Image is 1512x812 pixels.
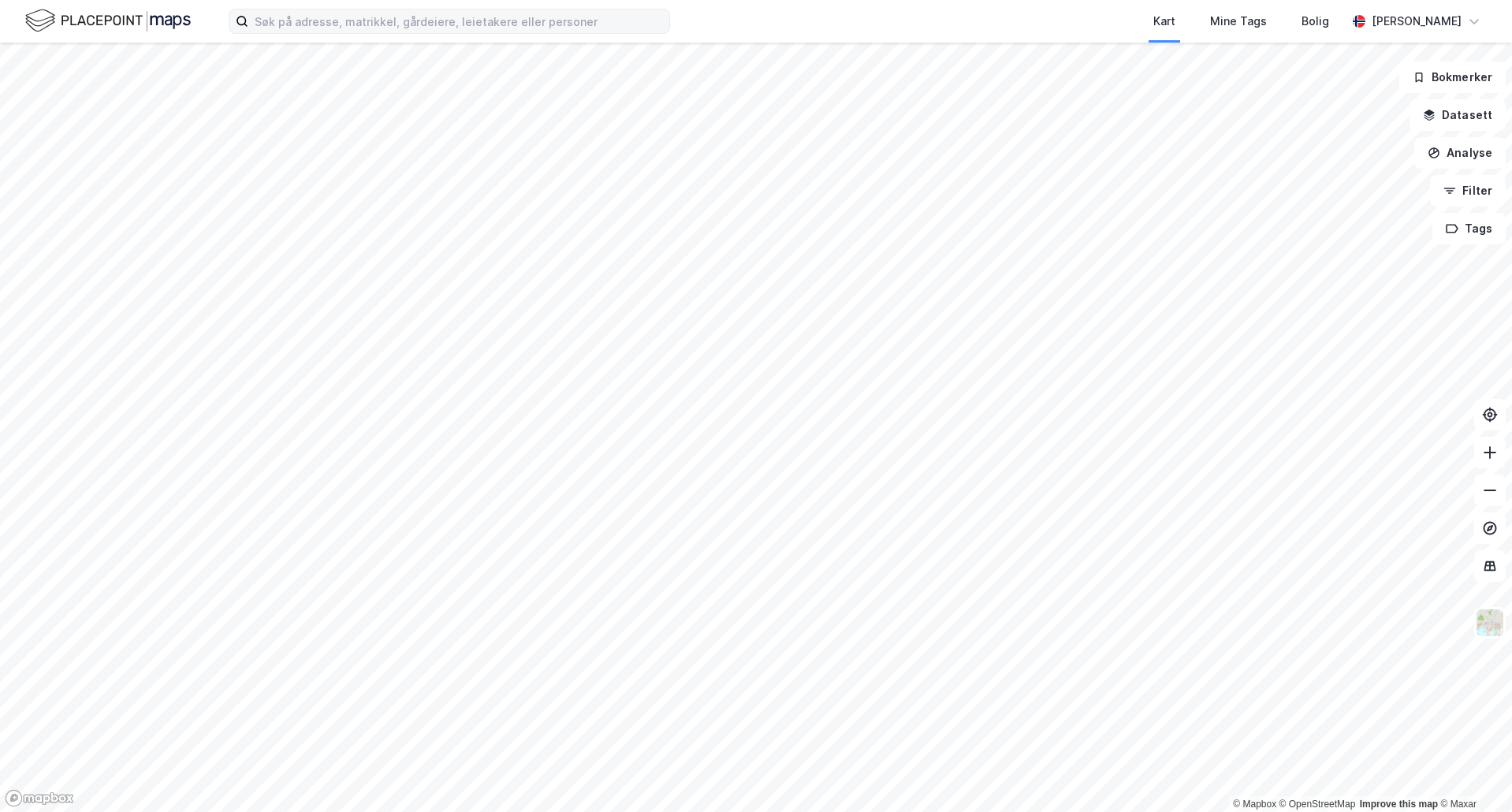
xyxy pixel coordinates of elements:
div: Kontrollprogram for chat [1433,736,1512,812]
a: Mapbox homepage [5,789,74,807]
button: Filter [1430,175,1506,207]
div: Bolig [1302,12,1329,31]
a: Mapbox [1233,799,1276,810]
a: OpenStreetMap [1279,799,1356,810]
button: Bokmerker [1399,61,1506,93]
iframe: Chat Widget [1433,736,1512,812]
button: Analyse [1414,137,1506,169]
button: Datasett [1410,99,1506,131]
div: [PERSON_NAME] [1372,12,1462,31]
img: Z [1475,608,1505,638]
img: logo.f888ab2527a4732fd821a326f86c7f29.svg [25,7,191,35]
div: Kart [1153,12,1175,31]
div: Mine Tags [1210,12,1267,31]
input: Søk på adresse, matrikkel, gårdeiere, leietakere eller personer [248,9,669,33]
a: Improve this map [1360,799,1438,810]
button: Tags [1432,213,1506,244]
